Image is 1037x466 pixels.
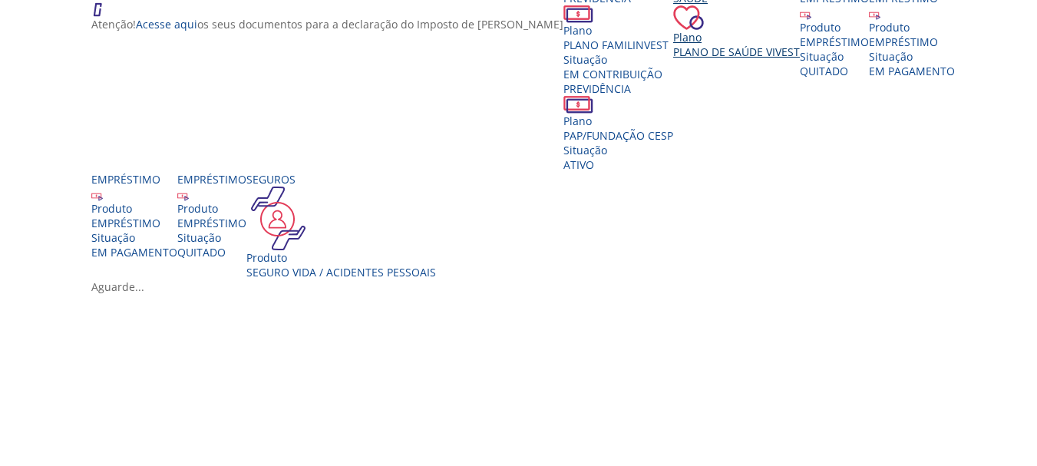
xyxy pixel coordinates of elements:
span: PAP/FUNDAÇÃO CESP [563,128,673,143]
div: Situação [800,49,869,64]
img: ico_emprestimo.svg [800,8,811,20]
div: Produto [869,20,955,35]
p: Atenção! os seus documentos para a declaração do Imposto de [PERSON_NAME] [91,17,563,31]
div: Empréstimo [177,172,246,187]
div: Situação [177,230,246,245]
div: Produto [800,20,869,35]
div: Aguarde... [91,279,957,294]
img: ico_seguros.png [246,187,310,250]
div: Previdência [563,81,673,96]
div: EMPRÉSTIMO [177,216,246,230]
div: Empréstimo [91,172,177,187]
span: QUITADO [177,245,226,259]
div: Plano [673,30,800,45]
div: Situação [91,230,177,245]
div: Seguro Vida / Acidentes Pessoais [246,265,436,279]
div: Produto [91,201,177,216]
span: QUITADO [800,64,848,78]
img: ico_emprestimo.svg [91,190,103,201]
span: PLANO FAMILINVEST [563,38,669,52]
div: EMPRÉSTIMO [91,216,177,230]
div: Produto [177,201,246,216]
div: EMPRÉSTIMO [800,35,869,49]
img: ico_coracao.png [673,5,704,30]
img: ico_emprestimo.svg [177,190,189,201]
img: ico_dinheiro.png [563,96,593,114]
span: Plano de Saúde VIVEST [673,45,800,59]
a: Empréstimo Produto EMPRÉSTIMO Situação EM PAGAMENTO [91,172,177,259]
img: ico_dinheiro.png [563,5,593,23]
div: Situação [563,52,673,67]
div: Produto [246,250,436,265]
span: EM CONTRIBUIÇÃO [563,67,662,81]
a: Acesse aqui [136,17,197,31]
div: Situação [869,49,955,64]
a: Previdência PlanoPAP/FUNDAÇÃO CESP SituaçãoAtivo [563,81,673,172]
span: EM PAGAMENTO [869,64,955,78]
a: Empréstimo Produto EMPRÉSTIMO Situação QUITADO [177,172,246,259]
span: EM PAGAMENTO [91,245,177,259]
span: Ativo [563,157,594,172]
div: Seguros [246,172,436,187]
div: Plano [563,23,673,38]
a: Seguros Produto Seguro Vida / Acidentes Pessoais [246,172,436,279]
div: Situação [563,143,673,157]
div: EMPRÉSTIMO [869,35,955,49]
img: ico_emprestimo.svg [869,8,880,20]
div: Plano [563,114,673,128]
